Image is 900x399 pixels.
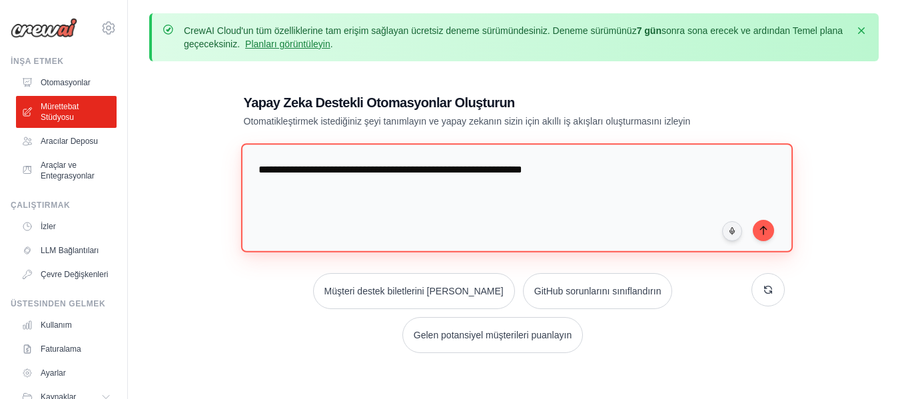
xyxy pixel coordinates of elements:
font: Yapay Zeka Destekli Otomasyonlar Oluşturun [244,95,515,110]
a: Kullanım [16,314,117,336]
font: Üstesinden gelmek [11,299,105,308]
font: . [330,39,333,49]
font: Çevre Değişkenleri [41,270,108,279]
button: Müşteri destek biletlerini [PERSON_NAME] [313,273,515,309]
font: Mürettebat Stüdyosu [41,102,79,122]
font: Faturalama [41,344,81,354]
a: Otomasyonlar [16,72,117,93]
font: Çalıştırmak [11,200,70,210]
font: Aracılar Deposu [41,137,98,146]
a: Ayarlar [16,362,117,384]
font: Müşteri destek biletlerini [PERSON_NAME] [324,286,504,296]
font: GitHub sorunlarını sınıflandırın [534,286,662,296]
button: Gelen potansiyel müşterileri puanlayın [402,317,583,353]
button: Otomasyon fikrinizi konuşmak için tıklayın [722,221,742,241]
font: Otomatikleştirmek istediğiniz şeyi tanımlayın ve yapay zekanın sizin için akıllı iş akışları oluş... [244,116,691,127]
font: Araçlar ve Entegrasyonlar [41,161,95,181]
font: İnşa etmek [11,57,64,66]
a: Mürettebat Stüdyosu [16,96,117,128]
a: Çevre Değişkenleri [16,264,117,285]
a: İzler [16,216,117,237]
a: Planları görüntüleyin [245,39,330,49]
a: Faturalama [16,338,117,360]
font: LLM Bağlantıları [41,246,99,255]
font: Kullanım [41,320,72,330]
font: İzler [41,222,56,231]
a: Araçlar ve Entegrasyonlar [16,155,117,187]
a: LLM Bağlantıları [16,240,117,261]
font: Otomasyonlar [41,78,91,87]
a: Aracılar Deposu [16,131,117,152]
button: Yeni öneriler alın [751,273,785,306]
font: CrewAI Cloud'un tüm özelliklerine tam erişim sağlayan ücretsiz deneme sürümündesiniz. Deneme sürü... [184,25,637,36]
img: Logo [11,18,77,38]
button: GitHub sorunlarını sınıflandırın [523,273,673,309]
font: Ayarlar [41,368,66,378]
font: 7 gün [637,25,662,36]
font: Gelen potansiyel müşterileri puanlayın [414,330,572,340]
